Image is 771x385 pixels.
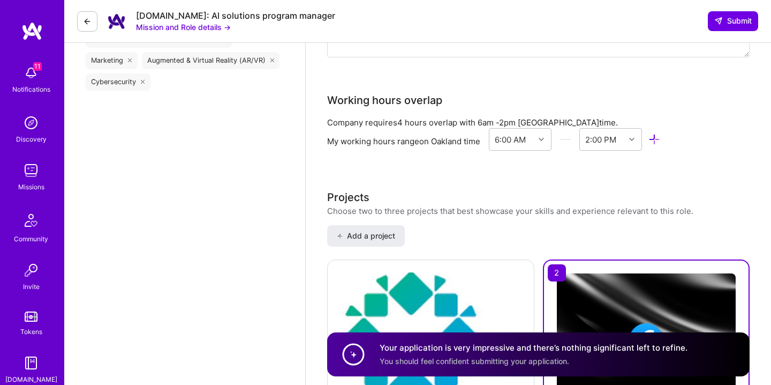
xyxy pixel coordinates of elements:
img: bell [20,62,42,84]
img: Company logo [629,323,663,358]
div: Missions [18,181,44,192]
img: Invite [20,260,42,281]
span: 11 [33,62,42,71]
i: icon PlusBlack [337,233,343,239]
button: Submit [708,11,758,31]
div: Invite [23,281,40,292]
div: Discovery [16,134,47,145]
img: guide book [20,352,42,374]
div: Company requires 4 hours overlap with [GEOGRAPHIC_DATA] time. [327,117,750,128]
div: Community [14,233,48,245]
img: tokens [25,312,37,322]
div: 6:00 AM [495,134,526,145]
button: Add a project [327,225,405,247]
img: logo [21,21,43,41]
div: 2:00 PM [585,134,616,145]
div: Tokens [20,326,42,337]
i: icon SendLight [714,17,723,25]
img: Community [18,208,44,233]
i: icon Chevron [539,137,544,142]
span: Submit [714,16,752,26]
span: 6am - 2pm [478,117,516,128]
span: Add a project [337,231,395,241]
i: icon HorizontalInLineDivider [560,134,572,146]
i: icon Close [128,58,132,63]
div: Augmented & Virtual Reality (AR/VR) [142,52,280,69]
span: You should feel confident submitting your application. [380,357,569,366]
div: Cybersecurity [86,73,150,91]
div: Choose two to three projects that best showcase your skills and experience relevant to this role. [327,205,693,217]
i: icon Chevron [629,137,634,142]
button: Mission and Role details → [136,21,231,33]
div: Projects [327,189,369,205]
img: discovery [20,112,42,134]
i: icon LeftArrowDark [83,17,92,26]
img: Company Logo [106,11,127,32]
div: [DOMAIN_NAME]: AI solutions program manager [136,10,335,21]
div: Working hours overlap [327,92,442,108]
img: teamwork [20,160,42,181]
div: Notifications [12,84,50,95]
i: icon Close [141,80,145,84]
div: My working hours range on Oakland time [327,136,480,147]
div: [DOMAIN_NAME] [5,374,57,385]
div: Marketing [86,52,138,69]
i: icon Close [270,58,275,63]
h4: Your application is very impressive and there’s nothing significant left to refine. [380,342,687,353]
